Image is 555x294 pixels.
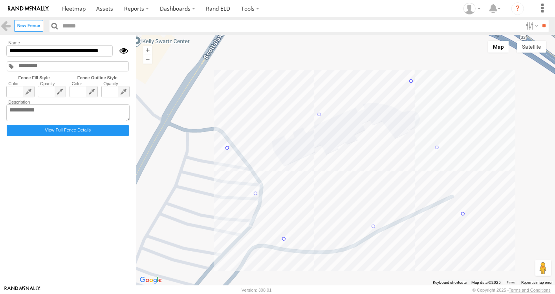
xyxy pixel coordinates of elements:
[433,280,467,285] button: Keyboard shortcuts
[471,280,501,285] span: Map data ©2025
[14,20,43,31] label: Create New Fence
[64,75,131,80] label: Fence Outline Style
[7,125,129,136] label: Click to view fence details
[113,45,130,57] div: Show/Hide fence
[143,55,152,64] button: Zoom out
[517,41,546,53] button: Show satellite imagery
[521,280,553,285] a: Report a map error
[523,20,540,31] label: Search Filter Options
[535,260,551,276] button: Drag Pegman onto the map to open Street View
[511,2,524,15] i: ?
[461,3,484,15] div: Scott Ambler
[242,288,271,292] div: Version: 308.01
[509,288,551,292] a: Terms and Conditions
[138,275,164,285] a: Open this area in Google Maps (opens a new window)
[8,6,49,11] img: rand-logo.svg
[6,100,130,104] label: Description
[6,81,35,86] label: Color
[507,281,515,284] a: Terms (opens in new tab)
[488,41,509,53] button: Show street map
[138,275,164,285] img: Google
[101,81,130,86] label: Opacity
[38,81,66,86] label: Opacity
[70,81,98,86] label: Color
[4,286,40,294] a: Visit our Website
[473,288,551,292] div: © Copyright 2025 -
[143,46,152,55] button: Zoom in
[6,40,130,45] label: Name
[5,75,64,80] label: Fence Fill Style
